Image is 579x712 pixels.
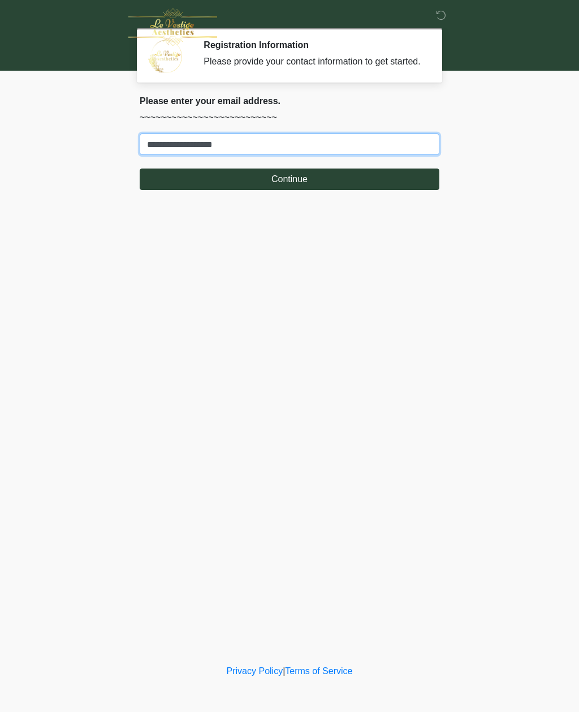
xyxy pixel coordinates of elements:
[285,666,352,676] a: Terms of Service
[227,666,283,676] a: Privacy Policy
[204,55,422,68] div: Please provide your contact information to get started.
[148,40,182,74] img: Agent Avatar
[128,8,217,46] img: Le Vestige Aesthetics Logo
[283,666,285,676] a: |
[140,96,439,106] h2: Please enter your email address.
[140,111,439,124] p: ~~~~~~~~~~~~~~~~~~~~~~~~~~
[140,169,439,190] button: Continue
